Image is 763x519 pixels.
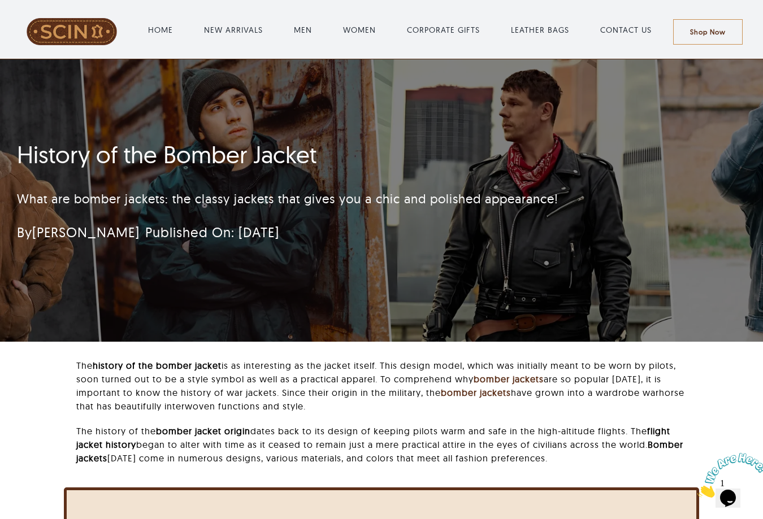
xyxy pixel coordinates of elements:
p: What are bomber jackets: the classy jackets that gives you a chic and polished appearance! [17,190,619,208]
a: Shop Now [673,19,743,45]
img: Chat attention grabber [5,5,75,49]
nav: Main Menu [127,11,674,47]
span: Shop Now [690,27,726,37]
span: By [17,224,140,241]
strong: history of the bomber jacket [93,360,222,371]
a: CONTACT US [600,24,652,36]
a: [PERSON_NAME] [32,224,140,241]
iframe: chat widget [693,448,763,502]
a: LEATHER BAGS [511,24,569,36]
a: NEW ARRIVALS [204,24,263,36]
strong: bomber jacket origin [156,425,250,437]
h1: History of the Bomber Jacket [17,141,619,169]
p: The history of the dates back to its design of keeping pilots warm and safe in the high-altitude ... [76,424,687,465]
span: Published On: [DATE] [145,224,279,241]
a: HOME [148,24,173,36]
span: 1 [5,5,9,14]
a: WOMEN [343,24,376,36]
a: bomber jackets [441,387,511,398]
a: bomber jackets [474,373,544,385]
a: CORPORATE GIFTS [407,24,480,36]
p: The is as interesting as the jacket itself. This design model, which was initially meant to be wo... [76,359,687,413]
a: MEN [294,24,312,36]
